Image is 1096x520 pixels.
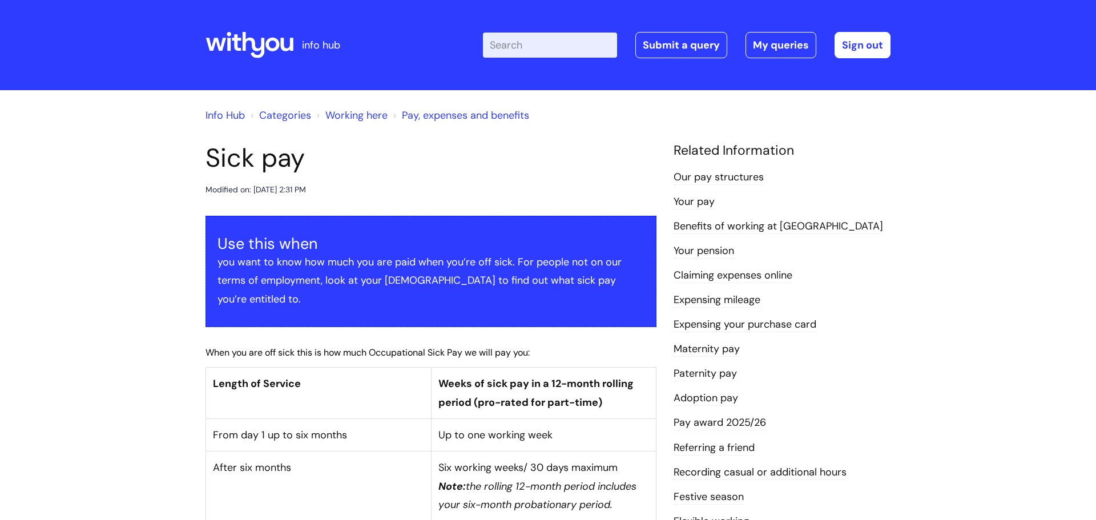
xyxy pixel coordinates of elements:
li: Working here [314,106,388,124]
p: info hub [302,36,340,54]
em: Note: [438,479,466,493]
a: Categories [259,108,311,122]
a: Recording casual or additional hours [674,465,847,480]
em: the rolling 12-month period includes your six-month probationary period. [438,479,636,511]
span: When you are off sick this is how much Occupational Sick Pay we will pay you: [205,346,530,358]
p: you want to know how much you are paid when you’re off sick. For people not on our terms of emplo... [217,253,644,308]
a: Pay, expenses and benefits [402,108,529,122]
li: Pay, expenses and benefits [390,106,529,124]
td: Up to one working week [431,419,656,452]
td: From day 1 up to six months [206,419,432,452]
a: Your pension [674,244,734,259]
h1: Sick pay [205,143,656,174]
a: Adoption pay [674,391,738,406]
input: Search [483,33,617,58]
a: Info Hub [205,108,245,122]
a: Working here [325,108,388,122]
li: Solution home [248,106,311,124]
a: Expensing your purchase card [674,317,816,332]
div: | - [483,32,890,58]
h4: Related Information [674,143,890,159]
a: Claiming expenses online [674,268,792,283]
h3: Use this when [217,235,644,253]
a: Paternity pay [674,366,737,381]
a: My queries [746,32,816,58]
a: Expensing mileage [674,293,760,308]
a: Pay award 2025/26 [674,416,766,430]
a: Benefits of working at [GEOGRAPHIC_DATA] [674,219,883,234]
a: Festive season [674,490,744,505]
a: Your pay [674,195,715,209]
a: Referring a friend [674,441,755,455]
a: Sign out [835,32,890,58]
a: Submit a query [635,32,727,58]
a: Our pay structures [674,170,764,185]
th: Weeks of sick pay in a 12-month rolling period (pro-rated for part-time) [431,368,656,419]
a: Maternity pay [674,342,740,357]
div: Modified on: [DATE] 2:31 PM [205,183,306,197]
th: Length of Service [206,368,432,419]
